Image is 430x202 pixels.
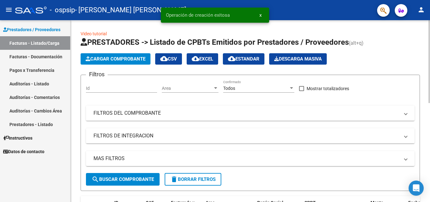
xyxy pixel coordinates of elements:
button: CSV [155,53,182,65]
span: Datos de contacto [3,148,44,155]
button: EXCEL [187,53,218,65]
a: Video tutorial [81,31,107,36]
button: Buscar Comprobante [86,173,160,186]
mat-expansion-panel-header: MAS FILTROS [86,151,415,166]
mat-icon: cloud_download [228,55,235,62]
span: Area [162,86,213,91]
mat-expansion-panel-header: FILTROS DE INTEGRACION [86,128,415,143]
mat-panel-title: FILTROS DEL COMPROBANTE [93,110,399,117]
mat-icon: cloud_download [192,55,199,62]
span: - [PERSON_NAME] [PERSON_NAME] [75,3,186,17]
mat-icon: search [92,176,99,183]
span: Descarga Masiva [274,56,322,62]
button: Descarga Masiva [269,53,327,65]
mat-icon: cloud_download [160,55,168,62]
span: EXCEL [192,56,213,62]
button: Borrar Filtros [165,173,221,186]
mat-panel-title: FILTROS DE INTEGRACION [93,132,399,139]
span: Cargar Comprobante [86,56,145,62]
mat-icon: delete [170,176,178,183]
button: Estandar [223,53,264,65]
span: Prestadores / Proveedores [3,26,60,33]
span: Buscar Comprobante [92,176,154,182]
mat-panel-title: MAS FILTROS [93,155,399,162]
span: - ospsip [50,3,75,17]
mat-expansion-panel-header: FILTROS DEL COMPROBANTE [86,106,415,121]
span: CSV [160,56,177,62]
h3: Filtros [86,70,108,79]
div: Open Intercom Messenger [409,181,424,196]
button: x [254,9,267,21]
span: Instructivos [3,135,32,141]
span: x [259,12,262,18]
span: Estandar [228,56,259,62]
span: Operación de creación exitosa [166,12,230,18]
span: Borrar Filtros [170,176,216,182]
mat-icon: menu [5,6,13,14]
span: Todos [223,86,235,91]
button: Cargar Comprobante [81,53,150,65]
span: PRESTADORES -> Listado de CPBTs Emitidos por Prestadores / Proveedores [81,38,349,47]
span: Mostrar totalizadores [307,85,349,92]
span: (alt+q) [349,40,364,46]
mat-icon: person [417,6,425,14]
app-download-masive: Descarga masiva de comprobantes (adjuntos) [269,53,327,65]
